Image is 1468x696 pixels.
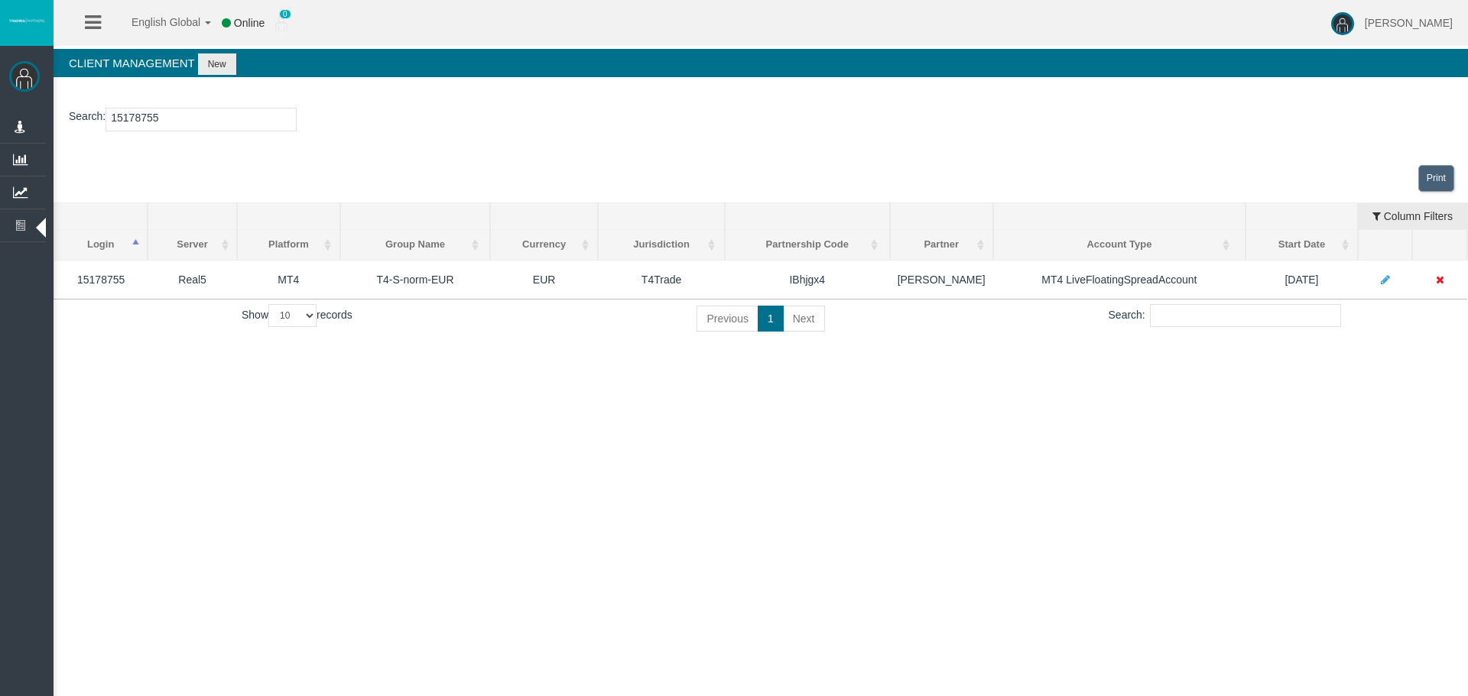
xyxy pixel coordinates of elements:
[268,304,317,327] select: Showrecords
[890,230,993,261] th: Partner: activate to sort column ascending
[1109,304,1341,327] label: Search:
[758,306,784,332] a: 1
[148,260,236,299] td: Real5
[69,108,1453,131] p: :
[890,260,993,299] td: [PERSON_NAME]
[148,230,236,261] th: Server: activate to sort column ascending
[242,304,352,327] label: Show records
[275,16,287,31] img: user_small.png
[725,260,890,299] td: IBhjgx4
[1359,203,1466,229] button: Column Filters
[237,260,340,299] td: MT4
[1331,12,1354,35] img: user-image
[112,16,200,28] span: English Global
[1418,165,1454,192] a: View print view
[340,260,490,299] td: T4-S-norm-EUR
[598,230,725,261] th: Jurisdiction: activate to sort column ascending
[1384,199,1453,222] span: Column Filters
[1436,274,1444,285] i: Move client to direct
[1365,17,1453,29] span: [PERSON_NAME]
[8,18,46,24] img: logo.svg
[1246,260,1358,299] td: [DATE]
[490,260,598,299] td: EUR
[69,57,194,70] span: Client Management
[279,9,291,19] span: 0
[54,230,148,261] th: Login: activate to sort column descending
[1150,304,1341,327] input: Search:
[340,230,490,261] th: Group Name: activate to sort column ascending
[69,108,102,125] label: Search
[725,230,890,261] th: Partnership Code: activate to sort column ascending
[1246,230,1358,261] th: Start Date: activate to sort column ascending
[993,260,1246,299] td: MT4 LiveFloatingSpreadAccount
[993,230,1246,261] th: Account Type: activate to sort column ascending
[54,260,148,299] td: 15178755
[237,230,340,261] th: Platform: activate to sort column ascending
[490,230,598,261] th: Currency: activate to sort column ascending
[598,260,725,299] td: T4Trade
[697,306,758,332] a: Previous
[1427,173,1446,183] span: Print
[198,53,236,75] button: New
[234,17,265,29] span: Online
[783,306,825,332] a: Next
